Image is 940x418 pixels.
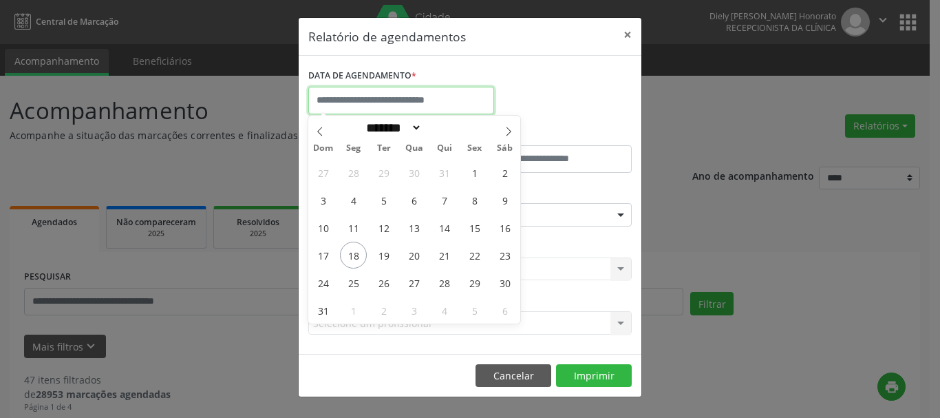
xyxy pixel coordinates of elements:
span: Agosto 13, 2025 [400,214,427,241]
button: Close [614,18,641,52]
h5: Relatório de agendamentos [308,28,466,45]
span: Setembro 5, 2025 [461,297,488,324]
label: DATA DE AGENDAMENTO [308,65,416,87]
span: Julho 27, 2025 [310,159,337,186]
span: Agosto 6, 2025 [400,187,427,213]
span: Agosto 8, 2025 [461,187,488,213]
span: Agosto 25, 2025 [340,269,367,296]
span: Sex [460,144,490,153]
label: ATÉ [473,124,632,145]
span: Setembro 3, 2025 [400,297,427,324]
span: Agosto 10, 2025 [310,214,337,241]
span: Agosto 12, 2025 [370,214,397,241]
span: Agosto 20, 2025 [400,242,427,269]
span: Agosto 21, 2025 [431,242,458,269]
span: Julho 30, 2025 [400,159,427,186]
input: Year [422,121,467,135]
span: Agosto 23, 2025 [491,242,518,269]
span: Agosto 16, 2025 [491,214,518,241]
span: Agosto 26, 2025 [370,269,397,296]
span: Agosto 18, 2025 [340,242,367,269]
span: Agosto 15, 2025 [461,214,488,241]
span: Agosto 30, 2025 [491,269,518,296]
span: Setembro 4, 2025 [431,297,458,324]
span: Ter [369,144,399,153]
span: Dom [308,144,339,153]
button: Imprimir [556,364,632,388]
span: Julho 28, 2025 [340,159,367,186]
select: Month [361,121,422,135]
span: Agosto 5, 2025 [370,187,397,213]
span: Agosto 24, 2025 [310,269,337,296]
span: Agosto 9, 2025 [491,187,518,213]
span: Julho 31, 2025 [431,159,458,186]
span: Agosto 31, 2025 [310,297,337,324]
span: Agosto 4, 2025 [340,187,367,213]
span: Agosto 19, 2025 [370,242,397,269]
span: Setembro 1, 2025 [340,297,367,324]
span: Agosto 22, 2025 [461,242,488,269]
span: Sáb [490,144,520,153]
span: Agosto 28, 2025 [431,269,458,296]
span: Agosto 7, 2025 [431,187,458,213]
span: Qua [399,144,429,153]
button: Cancelar [476,364,551,388]
span: Setembro 2, 2025 [370,297,397,324]
span: Agosto 17, 2025 [310,242,337,269]
span: Agosto 1, 2025 [461,159,488,186]
span: Agosto 3, 2025 [310,187,337,213]
span: Julho 29, 2025 [370,159,397,186]
span: Qui [429,144,460,153]
span: Agosto 27, 2025 [400,269,427,296]
span: Agosto 11, 2025 [340,214,367,241]
span: Agosto 29, 2025 [461,269,488,296]
span: Seg [339,144,369,153]
span: Agosto 14, 2025 [431,214,458,241]
span: Agosto 2, 2025 [491,159,518,186]
span: Setembro 6, 2025 [491,297,518,324]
